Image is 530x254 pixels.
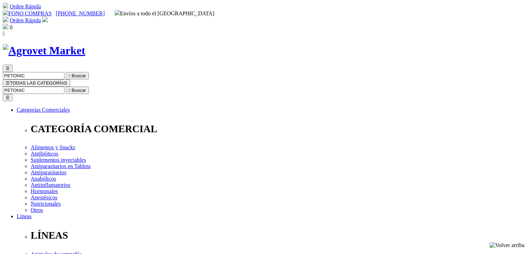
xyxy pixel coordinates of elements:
[17,107,70,113] a: Categorías Comerciales
[31,182,70,188] a: Antiinflamatorios
[3,17,8,22] img: shopping-cart.svg
[72,88,86,93] span: Buscar
[31,157,86,163] a: Suplementos inyectables
[3,10,52,16] a: FONO COMPRAS
[115,10,120,15] img: delivery-truck.svg
[31,230,527,241] p: LÍNEAS
[31,169,66,175] a: Antiparasitarios
[3,24,8,29] img: shopping-bag.svg
[69,73,70,78] i: 
[56,10,105,16] a: [PHONE_NUMBER]
[42,17,48,23] a: Acceda a su cuenta de cliente
[3,3,8,8] img: shopping-cart.svg
[490,242,524,248] img: Volver arriba
[3,44,85,57] img: Agrovet Market
[3,10,8,15] img: phone.svg
[10,3,41,9] a: Orden Rápida
[3,94,13,101] button: ☰
[31,151,58,157] a: Antibióticos
[72,73,86,78] span: Buscar
[10,17,41,23] a: Orden Rápida
[3,31,5,37] i: 
[115,10,215,16] span: Envíos a todo el [GEOGRAPHIC_DATA]
[31,207,43,213] a: Otros
[31,176,56,182] a: Anabólicos
[6,80,10,86] span: ☰
[3,65,13,72] button: ☰
[66,87,89,94] button:  Buscar
[3,87,64,94] input: Buscar
[31,201,61,207] a: Nutricionales
[31,123,527,135] p: CATEGORÍA COMERCIAL
[69,88,70,93] i: 
[3,72,64,79] input: Buscar
[31,188,58,194] a: Hormonales
[42,17,48,22] img: user.svg
[66,72,89,79] button:  Buscar
[31,163,91,169] a: Antiparasitarios en Tableta
[17,213,32,219] a: Líneas
[6,66,10,71] span: ☰
[31,195,57,200] a: Anestésicos
[3,79,70,87] button: ☰TODAS LAS CATEGORÍAS
[31,144,75,150] a: Alimentos y Snacks
[10,24,13,30] span: 0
